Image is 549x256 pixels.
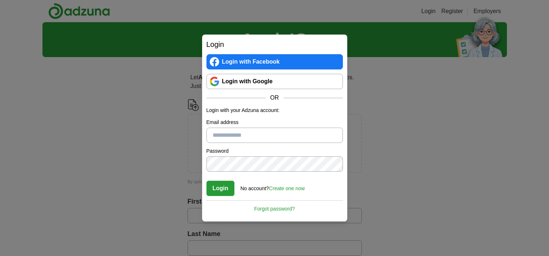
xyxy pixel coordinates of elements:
a: Login with Facebook [206,54,343,69]
label: Email address [206,119,343,126]
h2: Login [206,39,343,50]
div: No account? [241,180,305,192]
p: Login with your Adzuna account: [206,107,343,114]
button: Login [206,181,235,196]
label: Password [206,147,343,155]
span: OR [266,93,283,102]
a: Login with Google [206,74,343,89]
a: Forgot password? [206,200,343,213]
a: Create one now [269,185,305,191]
